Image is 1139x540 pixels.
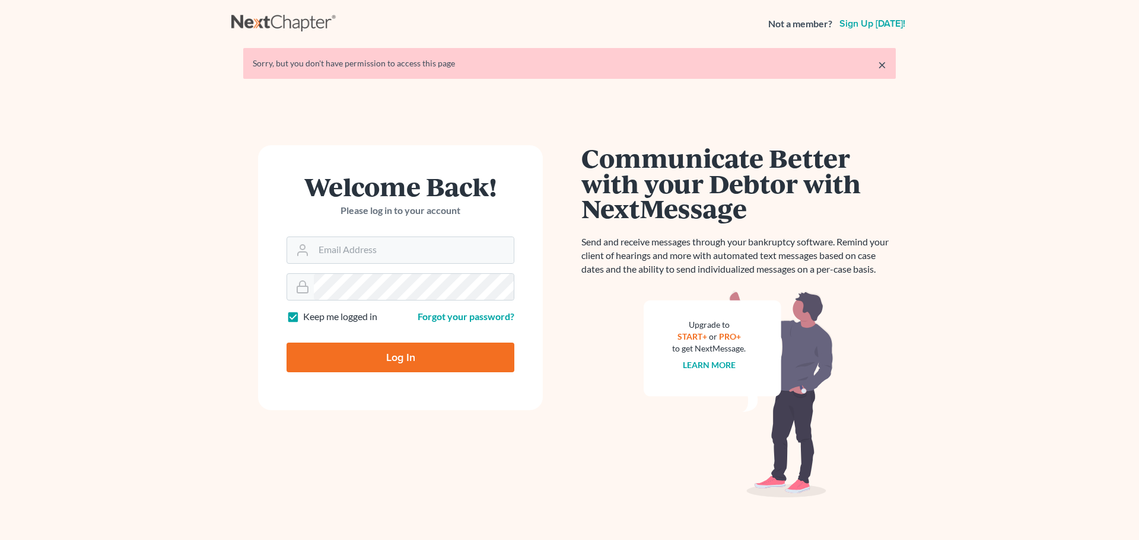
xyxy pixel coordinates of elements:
p: Send and receive messages through your bankruptcy software. Remind your client of hearings and mo... [581,235,896,276]
a: Sign up [DATE]! [837,19,908,28]
a: Learn more [683,360,736,370]
label: Keep me logged in [303,310,377,324]
a: PRO+ [719,331,741,341]
a: START+ [677,331,707,341]
input: Log In [287,343,514,372]
div: to get NextMessage. [672,343,746,354]
img: nextmessage_bg-59042aed3d76b12b5cd301f8e5b87938c9018125f34e5fa2b7a6b67550977c72.svg [644,290,833,498]
p: Please log in to your account [287,204,514,218]
a: × [878,57,886,72]
input: Email Address [314,237,514,263]
strong: Not a member? [768,17,832,31]
a: Forgot your password? [418,311,514,322]
h1: Communicate Better with your Debtor with NextMessage [581,145,896,221]
div: Upgrade to [672,319,746,331]
div: Sorry, but you don't have permission to access this page [253,57,886,69]
h1: Welcome Back! [287,174,514,199]
span: or [709,331,717,341]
